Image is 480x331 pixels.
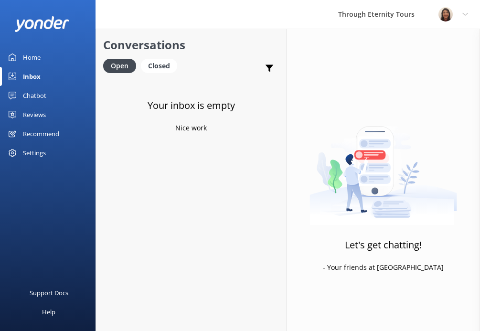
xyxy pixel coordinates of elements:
[23,105,46,124] div: Reviews
[23,86,46,105] div: Chatbot
[103,36,279,54] h2: Conversations
[309,106,457,225] img: artwork of a man stealing a conversation from at giant smartphone
[175,123,207,133] p: Nice work
[345,237,422,253] h3: Let's get chatting!
[23,48,41,67] div: Home
[14,16,69,32] img: yonder-white-logo.png
[103,59,136,73] div: Open
[141,60,182,71] a: Closed
[141,59,177,73] div: Closed
[30,283,68,302] div: Support Docs
[23,143,46,162] div: Settings
[438,7,453,21] img: 725-1755267273.png
[103,60,141,71] a: Open
[42,302,55,321] div: Help
[23,67,41,86] div: Inbox
[323,262,444,273] p: - Your friends at [GEOGRAPHIC_DATA]
[23,124,59,143] div: Recommend
[148,98,235,113] h3: Your inbox is empty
